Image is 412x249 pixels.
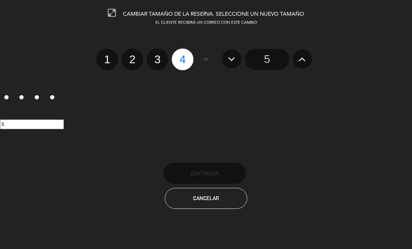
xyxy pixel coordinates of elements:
span: CAMBIAR TAMAÑO DE LA RESERVA. SELECCIONE UN NUEVO TAMAÑO [123,12,304,17]
input: 1 [4,95,9,100]
input: 4 [50,95,54,100]
span: EL CLIENTE RECIBIRÁ UN CORREO CON ESTE CAMBIO [155,21,257,25]
button: Cancelar [165,188,247,209]
span: Cancelar [193,195,219,201]
input: 3 [35,95,39,100]
label: 4 [172,49,193,70]
label: 3 [147,49,168,70]
span: - or - [201,55,211,63]
label: 2 [122,49,143,70]
input: 2 [19,95,24,100]
label: 2 [15,92,31,104]
label: 3 [31,92,46,104]
label: 4 [46,92,61,104]
span: Continuar [191,170,219,176]
button: Continuar [163,163,246,184]
label: 1 [96,49,118,70]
